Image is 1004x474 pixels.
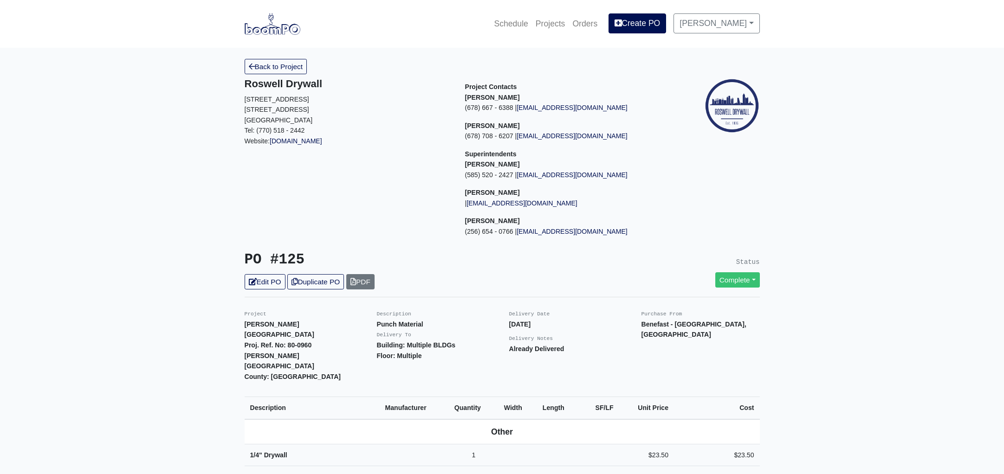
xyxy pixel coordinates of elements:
[491,427,513,436] b: Other
[465,94,520,101] strong: [PERSON_NAME]
[466,199,577,207] a: [EMAIL_ADDRESS][DOMAIN_NAME]
[245,311,266,317] small: Project
[465,122,520,129] strong: [PERSON_NAME]
[245,373,341,380] strong: County: [GEOGRAPHIC_DATA]
[465,83,517,90] span: Project Contacts
[465,150,517,158] span: Superintendents
[245,397,380,419] th: Description
[517,132,628,140] a: [EMAIL_ADDRESS][DOMAIN_NAME]
[641,319,760,340] p: Benefast - [GEOGRAPHIC_DATA], [GEOGRAPHIC_DATA]
[245,78,451,146] div: Website:
[465,131,672,141] p: (678) 708 - 6207 |
[377,341,456,349] strong: Building: Multiple BLDGs
[465,160,520,168] strong: [PERSON_NAME]
[509,345,564,352] strong: Already Delivered
[465,102,672,113] p: (678) 667 - 6388 |
[569,13,601,34] a: Orders
[465,189,520,196] strong: [PERSON_NAME]
[517,171,628,179] a: [EMAIL_ADDRESS][DOMAIN_NAME]
[377,352,422,359] strong: Floor: Multiple
[379,397,448,419] th: Manufacturer
[270,137,322,145] a: [DOMAIN_NAME]
[245,94,451,105] p: [STREET_ADDRESS]
[245,352,299,359] strong: [PERSON_NAME]
[619,444,674,466] td: $23.50
[245,115,451,126] p: [GEOGRAPHIC_DATA]
[245,362,314,370] strong: [GEOGRAPHIC_DATA]
[449,397,499,419] th: Quantity
[245,125,451,136] p: Tel: (770) 518 - 2442
[499,397,537,419] th: Width
[517,228,628,235] a: [EMAIL_ADDRESS][DOMAIN_NAME]
[490,13,531,34] a: Schedule
[509,336,553,341] small: Delivery Notes
[346,274,375,289] a: PDF
[619,397,674,419] th: Unit Price
[245,251,495,269] h3: PO #125
[245,78,451,90] h5: Roswell Drywall
[465,217,520,224] strong: [PERSON_NAME]
[715,272,760,288] a: Complete
[580,397,619,419] th: SF/LF
[250,451,287,459] strong: 1/4" Drywall
[245,13,300,34] img: boomPO
[377,320,423,328] strong: Punch Material
[245,104,451,115] p: [STREET_ADDRESS]
[449,444,499,466] td: 1
[537,397,581,419] th: Length
[245,320,314,339] strong: [PERSON_NAME] [GEOGRAPHIC_DATA]
[674,444,759,466] td: $23.50
[245,341,312,349] strong: Proj. Ref. No: 80-0960
[377,332,411,338] small: Delivery To
[465,170,672,180] p: (585) 520 - 2427 |
[509,311,550,317] small: Delivery Date
[674,13,759,33] a: [PERSON_NAME]
[736,258,760,266] small: Status
[465,198,672,209] p: |
[377,311,411,317] small: Description
[245,274,285,289] a: Edit PO
[517,104,628,111] a: [EMAIL_ADDRESS][DOMAIN_NAME]
[287,274,344,289] a: Duplicate PO
[465,226,672,237] p: (256) 654 - 0766 |
[641,311,682,317] small: Purchase From
[532,13,569,34] a: Projects
[609,13,666,33] a: Create PO
[674,397,759,419] th: Cost
[245,59,307,74] a: Back to Project
[509,320,531,328] strong: [DATE]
